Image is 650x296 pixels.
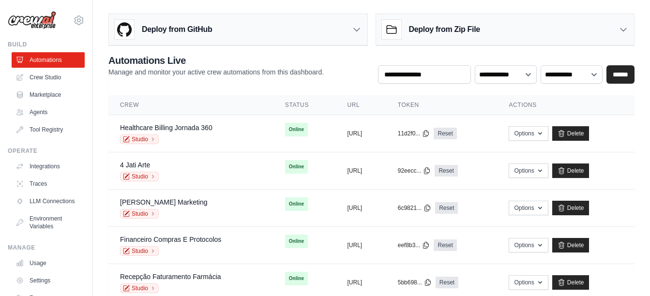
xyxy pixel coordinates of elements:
button: Options [509,201,548,215]
a: Crew Studio [12,70,85,85]
button: 92eecc... [398,167,431,175]
a: Marketplace [12,87,85,103]
span: Online [285,123,308,136]
a: Delete [552,163,590,178]
span: Online [285,235,308,248]
a: Reset [435,202,458,214]
th: Actions [497,95,635,115]
a: 4 Jati Arte [120,161,150,169]
div: Operate [8,147,85,155]
span: Online [285,197,308,211]
a: [PERSON_NAME] Marketing [120,198,208,206]
a: Studio [120,209,159,219]
a: Traces [12,176,85,192]
a: Studio [120,246,159,256]
p: Manage and monitor your active crew automations from this dashboard. [108,67,324,77]
a: Reset [434,128,456,139]
h3: Deploy from Zip File [409,24,480,35]
button: Options [509,163,548,178]
a: Automations [12,52,85,68]
a: Usage [12,255,85,271]
div: Build [8,41,85,48]
a: Reset [435,165,457,177]
img: GitHub Logo [115,20,134,39]
button: 11d2f0... [398,130,430,137]
img: Logo [8,11,56,30]
a: Agents [12,104,85,120]
a: Integrations [12,159,85,174]
a: Tool Registry [12,122,85,137]
button: eef8b3... [398,241,430,249]
a: Delete [552,126,590,141]
div: Manage [8,244,85,252]
a: Recepção Faturamento Farmácia [120,273,221,281]
button: Options [509,126,548,141]
button: Options [509,238,548,252]
a: Delete [552,275,590,290]
h3: Deploy from GitHub [142,24,212,35]
th: URL [336,95,386,115]
a: Studio [120,283,159,293]
button: Options [509,275,548,290]
a: Studio [120,134,159,144]
a: Financeiro Compras E Protocolos [120,236,221,243]
a: Reset [434,239,456,251]
th: Crew [108,95,273,115]
a: Reset [436,277,458,288]
a: Delete [552,201,590,215]
a: Environment Variables [12,211,85,234]
button: 5bb698... [398,279,432,286]
th: Status [273,95,336,115]
a: Delete [552,238,590,252]
th: Token [386,95,498,115]
a: Settings [12,273,85,288]
a: LLM Connections [12,193,85,209]
button: 6c9821... [398,204,431,212]
span: Online [285,160,308,174]
a: Healthcare Billing Jornada 360 [120,124,212,132]
a: Studio [120,172,159,181]
span: Online [285,272,308,285]
h2: Automations Live [108,54,324,67]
